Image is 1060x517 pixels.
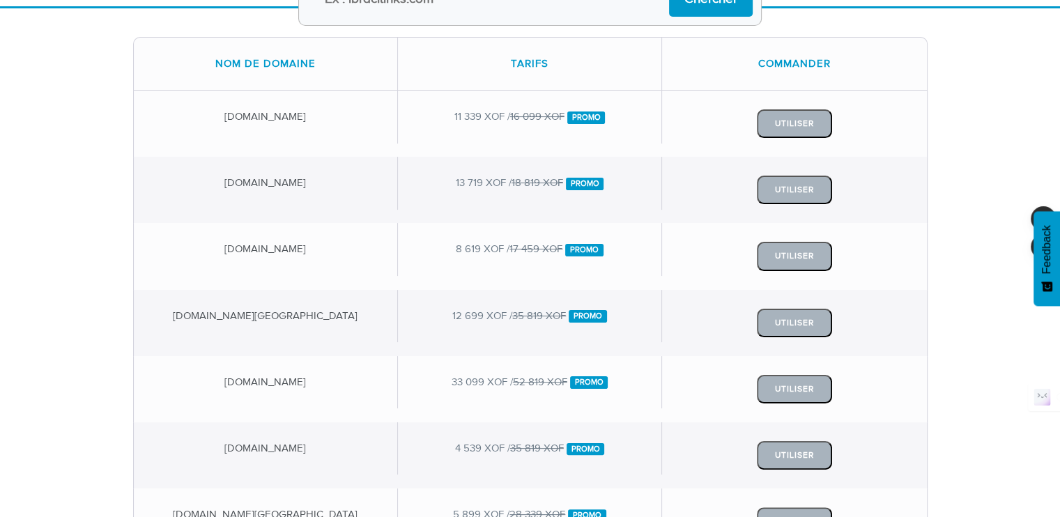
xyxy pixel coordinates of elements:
div: [DOMAIN_NAME] [134,157,398,209]
div: [DOMAIN_NAME] [134,422,398,474]
button: Utiliser [757,441,832,470]
div: Commander [662,38,926,90]
div: [DOMAIN_NAME] [134,223,398,275]
button: Feedback - Afficher l’enquête [1034,211,1060,306]
div: 13 719 XOF / [398,157,662,209]
div: 12 699 XOF / [398,290,662,342]
span: Promo [567,443,605,456]
div: [DOMAIN_NAME][GEOGRAPHIC_DATA] [134,290,398,342]
del: 18 819 XOF [512,177,563,188]
div: 33 099 XOF / [398,356,662,408]
del: 52 819 XOF [513,376,567,387]
div: Tarifs [398,38,662,90]
button: Utiliser [757,176,832,204]
iframe: Drift Widget Chat Window [773,302,1052,456]
span: Promo [570,376,608,389]
span: Promo [566,178,604,190]
del: 17 459 XOF [509,243,562,254]
div: 4 539 XOF / [398,422,662,474]
div: Nom de domaine [134,38,398,90]
div: 11 339 XOF / [398,91,662,143]
button: Utiliser [757,242,832,270]
del: 35 819 XOF [510,442,564,454]
div: [DOMAIN_NAME] [134,356,398,408]
button: Utiliser [757,375,832,403]
span: Promo [569,310,607,323]
iframe: Drift Widget Chat Controller [990,447,1043,500]
div: [DOMAIN_NAME] [134,91,398,143]
del: 16 099 XOF [510,111,564,122]
div: 8 619 XOF / [398,223,662,275]
span: Promo [565,244,604,256]
del: 35 819 XOF [512,310,566,321]
span: Promo [567,111,606,124]
button: Utiliser [757,309,832,337]
button: Utiliser [757,109,832,138]
span: Feedback [1040,225,1053,274]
